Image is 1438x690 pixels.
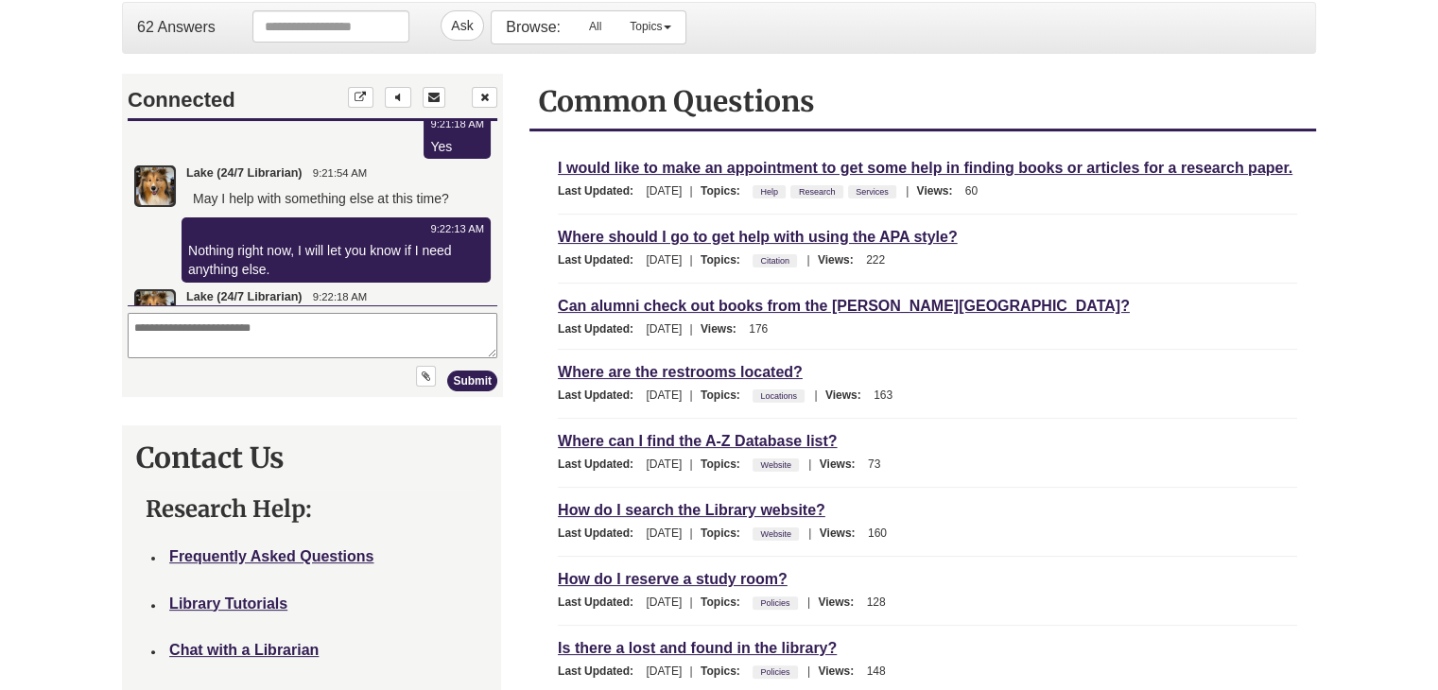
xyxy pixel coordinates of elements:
[757,593,792,613] a: Policies
[558,568,788,590] a: How do I reserve a study room?
[646,526,682,540] span: [DATE]
[558,184,643,198] span: Last Updated:
[558,157,1292,179] a: I would like to make an appointment to get some help in finding books or articles for a research ...
[539,83,1307,119] h2: Common Questions
[803,664,815,678] span: |
[753,595,803,609] ul: Topics:
[685,457,698,471] span: |
[965,184,978,198] span: 60
[558,637,837,659] a: Is there a lost and found in the library?
[753,388,809,402] ul: Topics:
[5,238,374,284] textarea: Your message
[757,455,793,475] a: Website
[13,216,51,254] img: Lake (24/7 Librarian)
[169,595,287,612] a: Library Tutorials
[757,250,792,271] a: Citation
[701,184,750,198] span: Topics:
[818,595,863,609] span: Views:
[685,664,698,678] span: |
[558,457,643,471] span: Last Updated:
[701,388,750,402] span: Topics:
[63,215,368,232] div: Lake (24/7 Librarian)
[701,664,750,678] span: Topics:
[646,388,682,402] span: [DATE]
[749,322,768,336] span: 176
[558,595,643,609] span: Last Updated:
[646,664,682,678] span: [DATE]
[685,595,698,609] span: |
[753,664,803,678] ul: Topics:
[818,253,863,267] span: Views:
[802,253,814,267] span: |
[757,386,800,406] a: Locations
[558,253,643,267] span: Last Updated:
[558,526,643,540] span: Last Updated:
[809,388,822,402] span: |
[874,388,892,402] span: 163
[65,147,361,162] time: 9:22:13 AM
[701,526,750,540] span: Topics:
[867,664,886,678] span: 148
[804,526,816,540] span: |
[558,499,825,521] a: How do I search the Library website?
[820,526,865,540] span: Views:
[558,361,803,383] a: Where are the restrooms located?
[63,114,368,137] div: May I help with something else at this time?
[803,595,815,609] span: |
[615,11,685,42] a: Topics
[868,526,887,540] span: 160
[575,11,615,42] a: All
[169,548,373,564] a: Frequently Asked Questions
[685,526,698,540] span: |
[190,91,244,106] time: 9:21:54 AM
[558,226,958,248] a: Where should I go to get help with using the APA style?
[867,595,886,609] span: 128
[757,662,792,682] a: Policies
[796,181,839,202] a: Research
[853,181,892,202] a: Services
[701,595,750,609] span: Topics:
[701,457,750,471] span: Topics:
[146,494,312,524] strong: Research Help:
[820,457,865,471] span: Views:
[685,253,698,267] span: |
[757,524,793,544] a: Website
[868,457,880,471] span: 73
[753,457,804,471] ul: Topics:
[558,322,643,336] span: Last Updated:
[65,166,361,204] div: Nothing right now, I will let you know if I need anything else.
[757,181,781,202] a: Help
[646,595,682,609] span: [DATE]
[293,291,313,312] button: Upload File
[866,253,885,267] span: 222
[646,457,682,471] span: [DATE]
[324,296,374,317] button: Submit
[701,322,746,336] span: Views:
[753,526,804,540] ul: Topics:
[506,17,561,38] p: Browse:
[190,215,244,230] time: 9:22:18 AM
[122,74,501,397] div: Chat Widget
[646,322,682,336] span: [DATE]
[701,253,750,267] span: Topics:
[169,642,319,658] a: Chat with a Librarian
[685,322,698,336] span: |
[901,184,913,198] span: |
[136,440,487,475] h2: Contact Us
[646,184,682,198] span: [DATE]
[685,388,698,402] span: |
[558,295,1130,317] a: Can alumni check out books from the [PERSON_NAME][GEOGRAPHIC_DATA]?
